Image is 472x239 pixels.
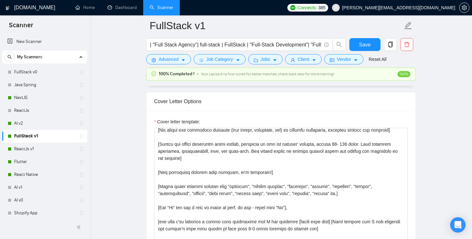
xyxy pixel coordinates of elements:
img: logo [5,3,10,13]
input: Scanner name... [150,18,403,34]
span: holder [79,121,84,126]
span: caret-down [181,58,186,62]
a: AI v0 [14,194,75,207]
span: delete [401,42,413,47]
span: Save [359,41,371,49]
button: copy [384,38,397,51]
span: 100% Completed ! [159,70,195,78]
span: holder [79,185,84,190]
a: Reset All [369,56,386,63]
span: holder [79,134,84,139]
span: holder [79,198,84,203]
a: homeHome [75,5,95,10]
button: idcardVendorcaret-down [324,54,363,64]
div: Cover Letter Options [154,92,408,111]
span: holder [79,82,84,87]
span: search [5,55,14,59]
a: setting [459,5,469,10]
span: Advanced [159,56,179,63]
span: holder [79,210,84,216]
span: user [334,5,338,10]
span: folder [254,58,258,62]
a: FullStack v0 [14,66,75,78]
label: Cover letter template: [154,118,200,125]
span: 385 [318,4,325,11]
span: check-circle [152,71,156,76]
button: search [4,52,15,62]
span: holder [79,95,84,100]
a: Java Spring [14,78,75,91]
a: Shopify App [14,207,75,219]
span: holder [79,108,84,113]
span: idcard [330,58,334,62]
li: New Scanner [2,35,87,48]
a: dashboardDashboard [108,5,137,10]
span: search [333,42,345,47]
button: folderJobscaret-down [248,54,283,64]
span: bars [199,58,204,62]
span: Job Category [206,56,233,63]
a: AI v1 [14,181,75,194]
a: FullStack v1 [14,130,75,143]
span: copy [384,42,397,47]
a: ReactJs [14,104,75,117]
a: React Native [14,168,75,181]
span: Vendor [337,56,351,63]
span: holder [79,159,84,164]
span: Scanner [4,21,38,34]
span: Connects: [298,4,317,11]
a: AI v2 [14,117,75,130]
span: 100% [398,71,410,77]
span: holder [79,70,84,75]
a: NextJS [14,91,75,104]
span: holder [79,146,84,152]
span: edit [404,21,412,30]
span: My Scanners [17,51,42,63]
span: info-circle [324,43,328,47]
button: userClientcaret-down [285,54,322,64]
button: Save [349,38,380,51]
span: setting [152,58,156,62]
button: search [333,38,345,51]
span: caret-down [236,58,240,62]
button: setting [459,3,469,13]
a: searchScanner [150,5,173,10]
a: New Scanner [7,35,82,48]
span: Your Laziza AI is fine-tuned for better matches, check back later for more training! [201,72,334,76]
span: Jobs [261,56,270,63]
span: caret-down [273,58,277,62]
span: Client [298,56,309,63]
button: delete [400,38,413,51]
span: user [291,58,295,62]
span: holder [79,172,84,177]
a: ReactJs v1 [14,143,75,155]
button: barsJob Categorycaret-down [194,54,245,64]
span: caret-down [354,58,358,62]
img: upwork-logo.png [290,5,295,10]
div: Open Intercom Messenger [450,217,466,233]
a: Flutter [14,155,75,168]
button: settingAdvancedcaret-down [146,54,191,64]
span: caret-down [312,58,316,62]
input: Search Freelance Jobs... [150,41,321,49]
span: double-left [76,224,83,230]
